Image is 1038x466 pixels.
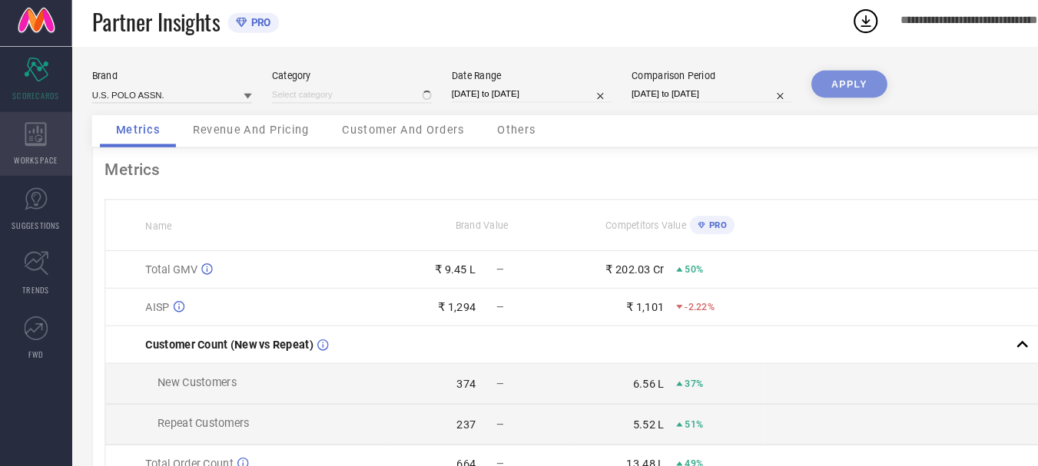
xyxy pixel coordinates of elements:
span: SUGGESTIONS [12,215,58,226]
div: 13.48 L [602,444,638,456]
div: 6.56 L [609,367,638,379]
span: Repeat Customers [151,405,240,417]
div: Metrics [101,158,1006,177]
div: 237 [439,406,457,418]
div: ₹ 1,101 [602,293,638,306]
span: — [477,258,484,269]
div: Brand [88,72,242,83]
span: — [477,294,484,305]
div: Date Range [434,72,588,83]
span: -2.22% [658,294,687,305]
div: 374 [439,367,457,379]
div: 664 [439,444,457,456]
span: PRO [237,21,260,32]
span: — [477,368,484,378]
span: Customer Count (New vs Repeat) [140,329,301,342]
span: 51% [658,407,676,418]
div: 5.52 L [609,406,638,418]
div: ₹ 202.03 Cr [582,257,638,269]
span: 37% [658,368,676,378]
span: New Customers [151,365,227,378]
span: SCORECARDS [12,91,58,102]
span: AISP [140,293,163,306]
span: Customer And Orders [329,123,446,135]
span: PRO [678,216,698,226]
div: Open download list [818,11,846,38]
span: Name [140,216,165,227]
span: Revenue And Pricing [185,123,297,135]
span: FWD [28,339,42,351]
span: 49% [658,445,676,455]
div: Comparison Period [607,72,761,83]
span: Competitors Value [582,216,659,226]
div: ₹ 1,294 [421,293,457,306]
span: TRENDS [22,277,48,289]
span: Others [478,123,515,135]
input: Select comparison period [607,87,761,103]
span: Metrics [111,123,154,135]
span: Total Order Count [140,444,224,456]
div: ₹ 9.45 L [418,257,457,269]
input: Select date range [434,87,588,103]
span: — [477,407,484,418]
span: WORKSPACE [14,153,56,164]
span: — [477,445,484,455]
span: Partner Insights [88,9,211,41]
span: Total GMV [140,257,190,269]
span: Brand Value [438,216,489,226]
span: 50% [658,258,676,269]
div: Category [261,72,415,83]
